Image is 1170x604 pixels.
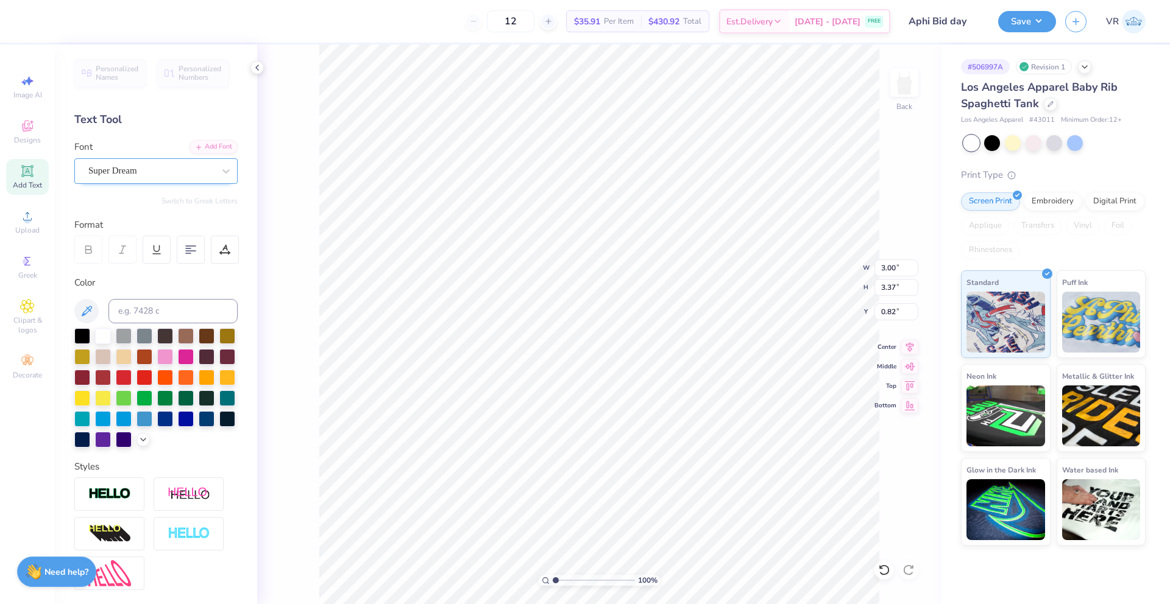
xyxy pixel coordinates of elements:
[899,9,989,33] input: Untitled Design
[1062,292,1141,353] img: Puff Ink
[1062,276,1088,289] span: Puff Ink
[108,299,238,323] input: e.g. 7428 c
[168,527,210,541] img: Negative Space
[1062,385,1141,446] img: Metallic & Glitter Ink
[88,524,131,544] img: 3d Illusion
[1061,115,1122,125] span: Minimum Order: 12 +
[961,241,1020,259] div: Rhinestones
[13,370,42,380] span: Decorate
[13,90,42,100] span: Image AI
[892,71,916,95] img: Back
[44,566,88,578] strong: Need help?
[874,401,896,410] span: Bottom
[961,217,1010,235] div: Applique
[179,65,222,82] span: Personalized Numbers
[998,11,1056,32] button: Save
[966,292,1045,353] img: Standard
[1016,59,1072,74] div: Revision 1
[74,111,238,128] div: Text Tool
[966,479,1045,540] img: Glow in the Dark Ink
[14,135,41,145] span: Designs
[74,218,239,232] div: Format
[1104,217,1132,235] div: Foil
[638,575,658,586] span: 100 %
[161,196,238,206] button: Switch to Greek Letters
[74,276,238,290] div: Color
[961,115,1023,125] span: Los Angeles Apparel
[961,59,1010,74] div: # 506997A
[1106,15,1119,29] span: VR
[88,560,131,586] img: Free Distort
[868,17,881,26] span: FREE
[1062,370,1134,382] span: Metallic & Glitter Ink
[487,10,534,32] input: – –
[190,140,238,154] div: Add Font
[874,343,896,351] span: Center
[1085,192,1144,211] div: Digital Print
[966,370,996,382] span: Neon Ink
[961,192,1020,211] div: Screen Print
[961,168,1146,182] div: Print Type
[1122,10,1146,33] img: Vincent Roxas
[1029,115,1055,125] span: # 43011
[1024,192,1082,211] div: Embroidery
[574,15,600,28] span: $35.91
[726,15,773,28] span: Est. Delivery
[896,101,912,112] div: Back
[74,460,238,474] div: Styles
[96,65,139,82] span: Personalized Names
[18,270,37,280] span: Greek
[874,362,896,371] span: Middle
[88,487,131,501] img: Stroke
[966,385,1045,446] img: Neon Ink
[961,80,1118,111] span: Los Angeles Apparel Baby Rib Spaghetti Tank
[74,140,93,154] label: Font
[168,486,210,502] img: Shadow
[6,315,49,335] span: Clipart & logos
[1062,479,1141,540] img: Water based Ink
[648,15,679,28] span: $430.92
[15,225,40,235] span: Upload
[1062,463,1118,476] span: Water based Ink
[874,382,896,390] span: Top
[1066,217,1100,235] div: Vinyl
[604,15,634,28] span: Per Item
[13,180,42,190] span: Add Text
[966,463,1036,476] span: Glow in the Dark Ink
[795,15,860,28] span: [DATE] - [DATE]
[966,276,999,289] span: Standard
[1013,217,1062,235] div: Transfers
[1106,10,1146,33] a: VR
[683,15,701,28] span: Total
